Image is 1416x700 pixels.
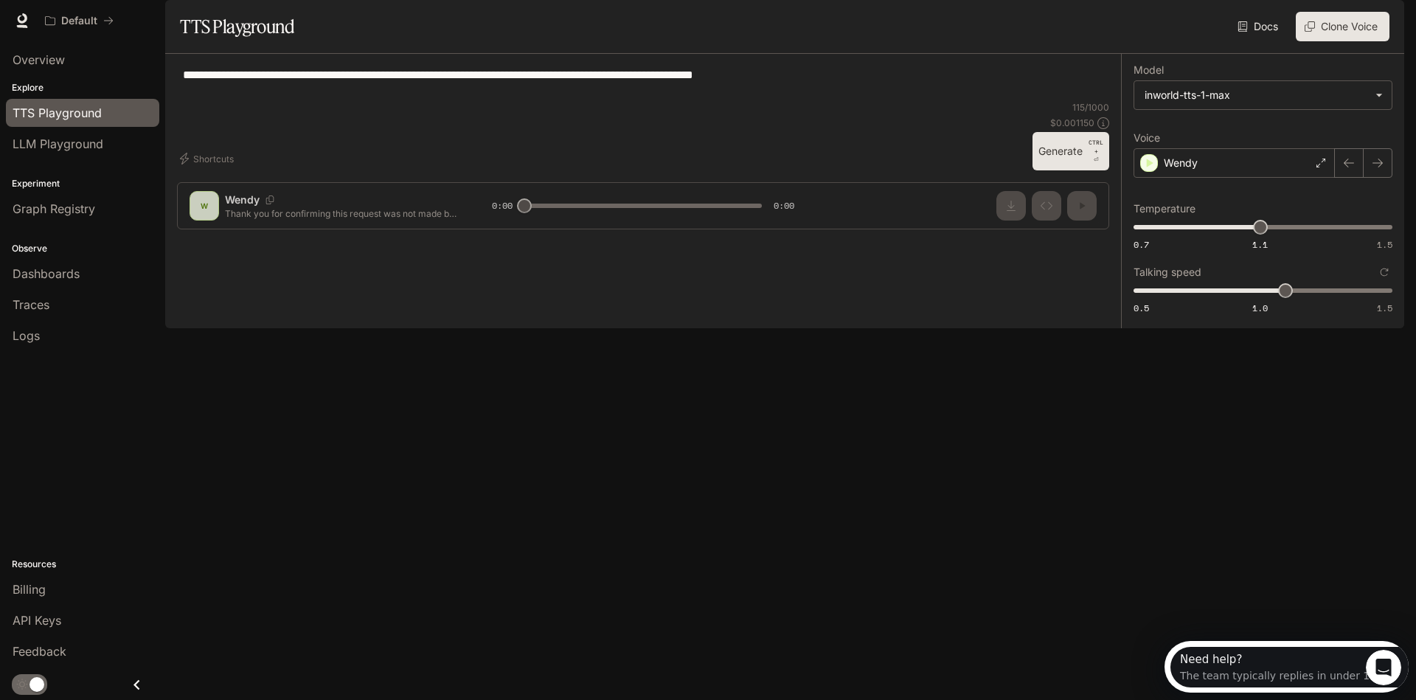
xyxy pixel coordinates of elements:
button: Reset to default [1376,264,1392,280]
p: Temperature [1134,204,1195,214]
p: Model [1134,65,1164,75]
span: 1.5 [1377,302,1392,314]
span: 1.0 [1252,302,1268,314]
p: 115 / 1000 [1072,101,1109,114]
div: Need help? [15,13,212,24]
p: Voice [1134,133,1160,143]
span: 1.5 [1377,238,1392,251]
div: Open Intercom Messenger [6,6,255,46]
h1: TTS Playground [180,12,294,41]
span: 1.1 [1252,238,1268,251]
div: inworld-tts-1-max [1145,88,1368,103]
iframe: Intercom live chat [1366,650,1401,685]
a: Docs [1235,12,1284,41]
p: Talking speed [1134,267,1201,277]
span: 0.5 [1134,302,1149,314]
button: GenerateCTRL +⏎ [1032,132,1109,170]
div: The team typically replies in under 1h [15,24,212,40]
button: Shortcuts [177,147,240,170]
p: Wendy [1164,156,1198,170]
button: All workspaces [38,6,120,35]
span: 0.7 [1134,238,1149,251]
p: ⏎ [1089,138,1103,164]
p: CTRL + [1089,138,1103,156]
p: Default [61,15,97,27]
button: Clone Voice [1296,12,1389,41]
div: inworld-tts-1-max [1134,81,1392,109]
iframe: Intercom live chat discovery launcher [1165,641,1409,693]
p: $ 0.001150 [1050,117,1094,129]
